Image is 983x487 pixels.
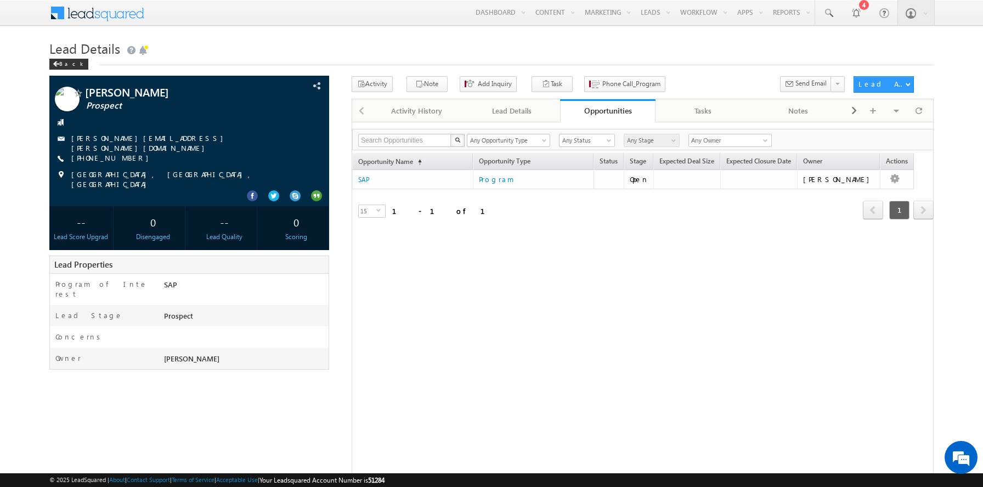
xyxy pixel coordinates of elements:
span: 15 [359,205,376,217]
span: Send Email [795,78,827,88]
span: [PHONE_NUMBER] [71,153,154,164]
span: Opportunity Type [473,155,593,169]
span: 1 [889,201,909,219]
div: Tasks [664,104,741,117]
a: Expected Deal Size [654,155,720,169]
span: Any Opportunity Type [467,135,543,145]
div: Scoring [267,232,326,242]
span: Your Leadsquared Account Number is [259,476,385,484]
div: 0 [267,212,326,232]
textarea: Type your message and hit 'Enter' [14,101,200,329]
span: Add Inquiry [478,79,512,89]
span: [PERSON_NAME] [164,354,219,363]
a: Lead Details [465,99,561,122]
button: Lead Actions [854,76,914,93]
span: Prospect [86,100,261,111]
span: Owner [803,157,822,165]
a: Show All Items [757,135,771,146]
div: 0 [123,212,182,232]
span: Stage [630,157,646,165]
a: Contact Support [127,476,170,483]
a: Opportunities [560,99,656,122]
span: Actions [880,155,913,169]
span: Lead Details [49,39,120,57]
div: 1 - 1 of 1 [392,205,498,217]
span: [PERSON_NAME] [85,87,260,98]
input: Type to Search [688,134,772,147]
a: Opportunity Name(sorted ascending) [353,155,427,169]
div: Disengaged [123,232,182,242]
div: Opportunities [568,105,647,116]
a: Stage [624,155,652,169]
button: Add Inquiry [460,76,517,92]
a: prev [863,202,883,219]
span: 51284 [368,476,385,484]
a: Status [594,155,623,169]
a: Acceptable Use [216,476,258,483]
label: Program of Interest [55,279,151,299]
span: Opportunity Name [358,157,413,166]
button: Task [532,76,573,92]
span: next [913,201,934,219]
div: Minimize live chat window [180,5,206,32]
span: Expected Deal Size [659,157,714,165]
span: prev [863,201,883,219]
div: -- [195,212,254,232]
div: Lead Details [474,104,551,117]
div: [PERSON_NAME] [803,174,875,184]
img: d_60004797649_company_0_60004797649 [19,58,46,72]
label: Owner [55,353,81,363]
span: (sorted ascending) [413,158,422,167]
span: Any Stage [624,135,676,145]
div: -- [52,212,111,232]
span: Phone Call_Program [602,79,660,89]
div: Chat with us now [57,58,184,72]
a: Expected Closure Date [721,155,796,169]
button: Activity [352,76,393,92]
a: Any Stage [624,134,680,147]
span: Lead Properties [54,259,112,270]
img: Profile photo [55,87,80,115]
a: Terms of Service [172,476,214,483]
a: About [109,476,125,483]
span: © 2025 LeadSquared | | | | | [49,475,385,485]
div: SAP [161,279,329,295]
img: Search [455,137,460,143]
div: Lead Quality [195,232,254,242]
span: [GEOGRAPHIC_DATA], [GEOGRAPHIC_DATA], [GEOGRAPHIC_DATA] [71,169,300,189]
button: Phone Call_Program [584,76,665,92]
a: SAP [358,175,370,184]
span: Any Status [560,135,612,145]
div: Lead Actions [858,79,905,89]
a: Activity History [370,99,465,122]
label: Lead Stage [55,310,123,320]
a: Back [49,58,94,67]
a: [PERSON_NAME][EMAIL_ADDRESS][PERSON_NAME][DOMAIN_NAME] [71,133,229,152]
span: Expected Closure Date [726,157,791,165]
a: Any Status [559,134,615,147]
label: Concerns [55,332,104,342]
span: select [376,208,385,213]
a: Any Opportunity Type [467,134,550,147]
div: Prospect [161,310,329,326]
div: Back [49,59,88,70]
div: Notes [760,104,837,117]
a: Program [479,173,589,186]
div: Open [630,174,649,184]
em: Start Chat [149,338,199,353]
a: Tasks [656,99,751,122]
a: Notes [751,99,846,122]
a: next [913,202,934,219]
button: Send Email [780,76,832,92]
div: Activity History [378,104,455,117]
button: Note [406,76,448,92]
div: Lead Score Upgrad [52,232,111,242]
